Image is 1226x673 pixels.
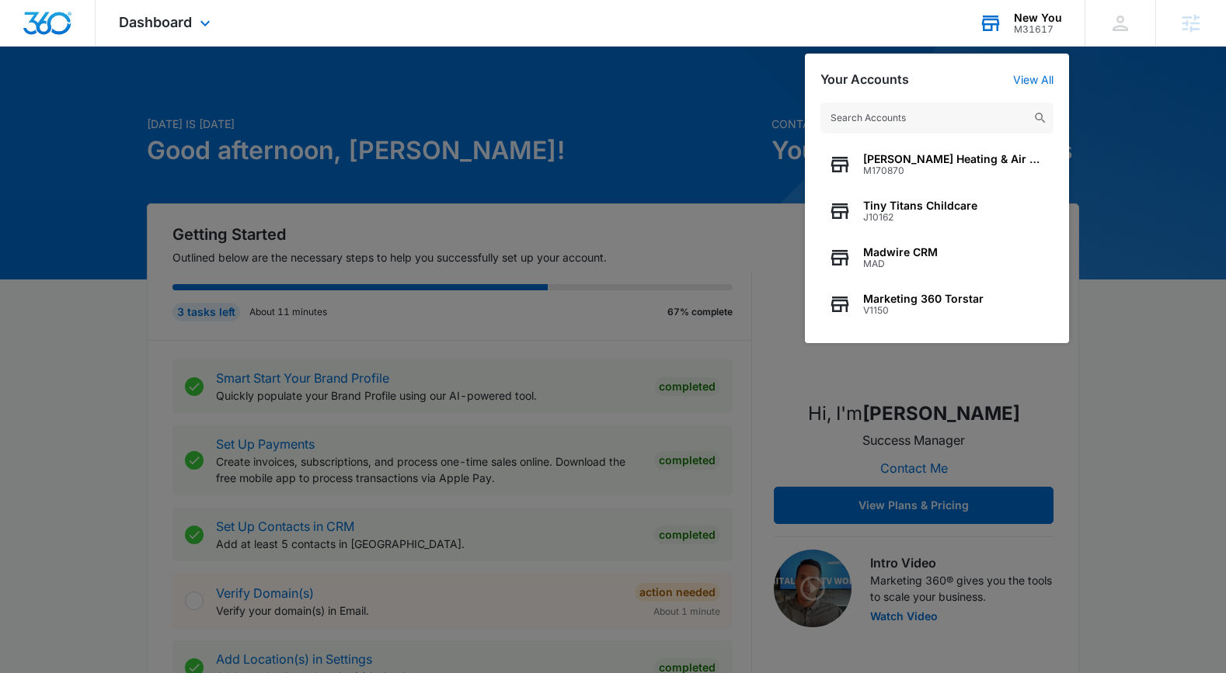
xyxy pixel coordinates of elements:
[820,188,1054,234] button: Tiny Titans ChildcareJ10162
[863,212,977,223] span: J10162
[25,25,37,37] img: logo_orange.svg
[42,90,54,102] img: tab_domain_overview_orange.svg
[155,90,167,102] img: tab_keywords_by_traffic_grey.svg
[59,92,139,102] div: Domain Overview
[863,258,938,269] span: MAD
[820,141,1054,188] button: [PERSON_NAME] Heating & Air ConditioningM170870
[40,40,171,53] div: Domain: [DOMAIN_NAME]
[1014,12,1062,24] div: account name
[119,14,192,30] span: Dashboard
[820,72,909,87] h2: Your Accounts
[863,293,984,305] span: Marketing 360 Torstar
[863,165,1046,176] span: M170870
[863,153,1046,165] span: [PERSON_NAME] Heating & Air Conditioning
[863,305,984,316] span: V1150
[820,281,1054,328] button: Marketing 360 TorstarV1150
[172,92,262,102] div: Keywords by Traffic
[25,40,37,53] img: website_grey.svg
[820,234,1054,281] button: Madwire CRMMAD
[863,246,938,258] span: Madwire CRM
[1013,73,1054,86] a: View All
[1014,24,1062,35] div: account id
[863,199,977,212] span: Tiny Titans Childcare
[44,25,76,37] div: v 4.0.25
[820,102,1054,134] input: Search Accounts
